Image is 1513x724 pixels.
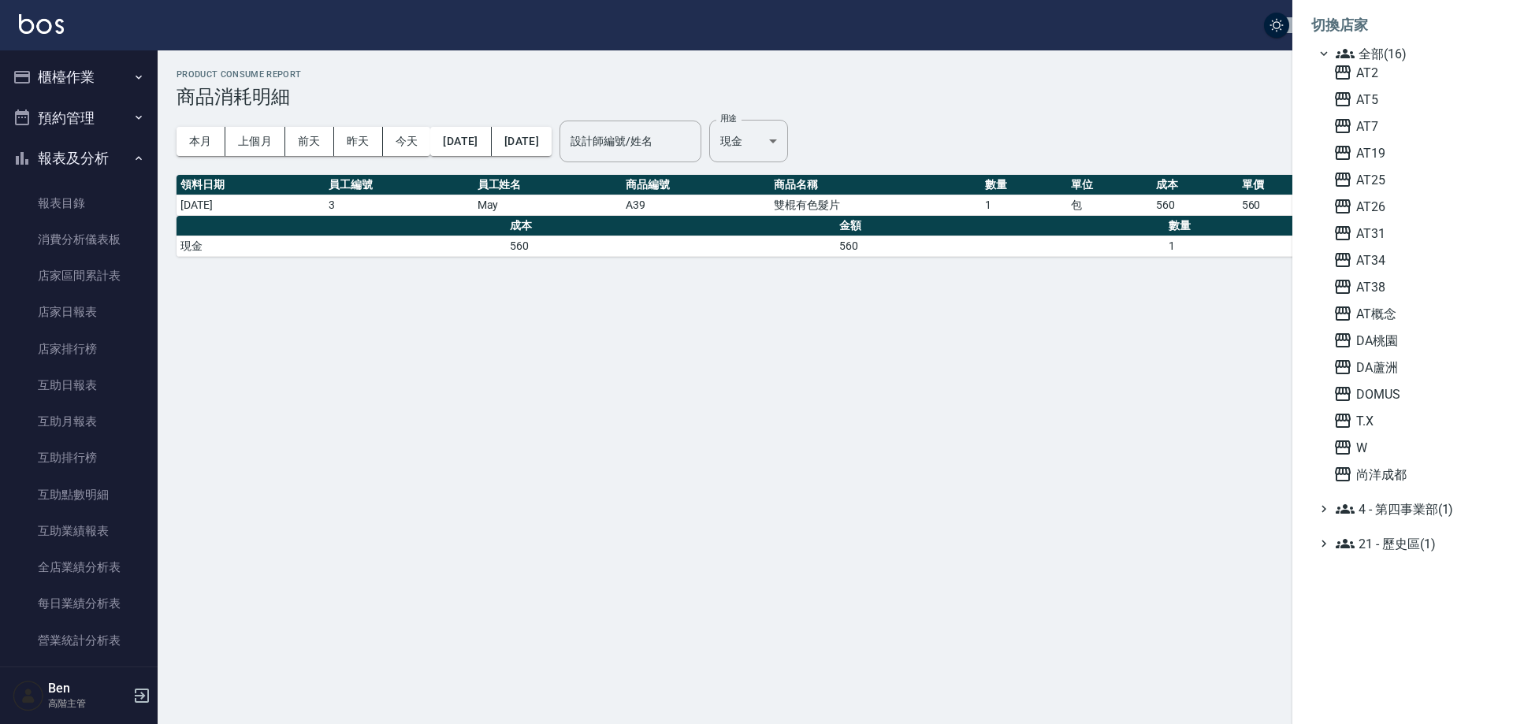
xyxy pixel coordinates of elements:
span: AT25 [1333,170,1488,189]
span: DA蘆洲 [1333,358,1488,377]
span: AT7 [1333,117,1488,136]
span: DOMUS [1333,384,1488,403]
span: AT5 [1333,90,1488,109]
span: W [1333,438,1488,457]
span: 尚洋成都 [1333,465,1488,484]
span: AT概念 [1333,304,1488,323]
li: 切換店家 [1311,6,1494,44]
span: DA桃園 [1333,331,1488,350]
span: 全部(16) [1336,44,1488,63]
span: AT26 [1333,197,1488,216]
span: AT38 [1333,277,1488,296]
span: 21 - 歷史區(1) [1336,534,1488,553]
span: AT31 [1333,224,1488,243]
span: T.X [1333,411,1488,430]
span: 4 - 第四事業部(1) [1336,499,1488,518]
span: AT19 [1333,143,1488,162]
span: AT2 [1333,63,1488,82]
span: AT34 [1333,251,1488,269]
